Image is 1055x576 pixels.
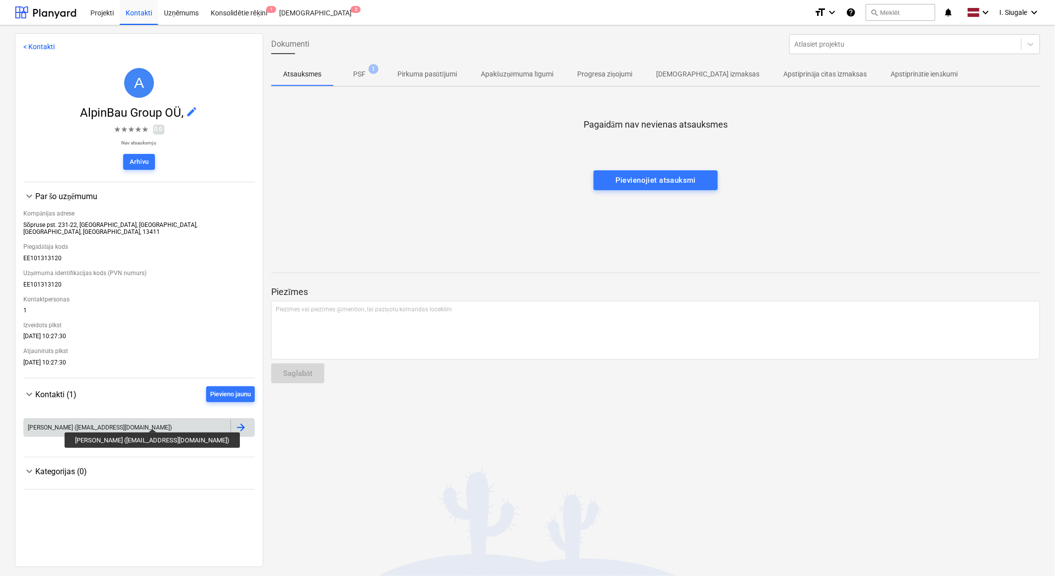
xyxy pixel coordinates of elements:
p: Apstiprināja citas izmaksas [783,69,867,79]
span: ★ [114,124,121,136]
div: [DATE] 10:27:30 [23,359,255,370]
div: Kontaktpersonas [23,292,255,307]
i: keyboard_arrow_down [1028,6,1040,18]
span: I. Siugale [999,8,1027,16]
div: Par šo uzņēmumu [23,202,255,370]
div: Uzņēmuma identifikācijas kods (PVN numurs) [23,266,255,281]
div: Izveidots plkst [23,318,255,333]
div: Arhīvu [130,156,149,168]
p: PSF [353,69,366,79]
iframe: Chat Widget [1005,528,1055,576]
div: Sõpruse pst. 231-22, [GEOGRAPHIC_DATA], [GEOGRAPHIC_DATA], [GEOGRAPHIC_DATA], [GEOGRAPHIC_DATA], ... [23,221,255,239]
div: Pievieno jaunu [210,389,251,400]
i: keyboard_arrow_down [826,6,838,18]
div: Kategorijas (0) [23,477,255,481]
span: edit [186,106,198,118]
span: 0.0 [153,125,164,134]
p: [DEMOGRAPHIC_DATA] izmaksas [656,69,759,79]
div: Kontakti (1)Pievieno jaunu [23,402,255,449]
span: keyboard_arrow_down [23,388,35,400]
span: 1 [266,6,276,13]
div: Par šo uzņēmumu [23,190,255,202]
span: search [870,8,878,16]
span: AlpinBau Group OÜ, [80,106,186,120]
p: Apakšuzņēmuma līgumi [481,69,554,79]
div: AlpinBau [124,68,154,98]
span: keyboard_arrow_down [23,190,35,202]
div: Kontakti (1)Pievieno jaunu [23,386,255,402]
i: keyboard_arrow_down [980,6,991,18]
div: Pievienojiet atsauksmi [615,174,696,187]
span: 1 [369,64,378,74]
p: Piezīmes [271,286,1040,298]
div: Atjaunināts plkst [23,344,255,359]
span: A [134,74,144,91]
p: Pirkuma pasūtījumi [397,69,457,79]
p: Atsauksmes [283,69,321,79]
div: 1 [23,307,255,318]
button: Pievienojiet atsauksmi [594,170,718,190]
span: keyboard_arrow_down [23,465,35,477]
span: ★ [135,124,142,136]
p: Apstiprinātie ienākumi [891,69,958,79]
a: < Kontakti [23,43,55,51]
span: ★ [128,124,135,136]
button: Arhīvu [123,154,155,170]
div: EE101313120 [23,281,255,292]
span: 3 [351,6,361,13]
i: format_size [814,6,826,18]
div: Kategorijas (0) [23,465,255,477]
div: Kategorijas (0) [35,467,255,476]
div: Piegādātāja kods [23,239,255,255]
div: Par šo uzņēmumu [35,192,255,201]
i: Zināšanu pamats [846,6,856,18]
div: EE101313120 [23,255,255,266]
span: ★ [121,124,128,136]
span: Dokumenti [271,38,309,50]
button: Meklēt [866,4,935,21]
div: [DATE] 10:27:30 [23,333,255,344]
button: Pievieno jaunu [206,386,255,402]
div: [PERSON_NAME] ([EMAIL_ADDRESS][DOMAIN_NAME]) [28,424,172,431]
i: notifications [943,6,953,18]
span: Kontakti (1) [35,390,76,399]
p: Pagaidām nav nevienas atsauksmes [584,119,728,131]
p: Nav atsauksmju [114,140,164,146]
p: Progresa ziņojumi [577,69,632,79]
span: ★ [142,124,149,136]
div: Kompānijas adrese [23,206,255,221]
